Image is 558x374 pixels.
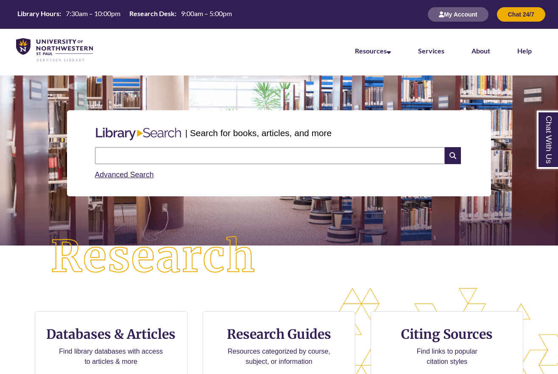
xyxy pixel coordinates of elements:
[185,126,332,140] p: | Search for books, articles, and more
[396,326,499,342] h3: Citing Sources
[14,9,235,20] a: Hours Today
[210,326,348,342] h3: Research Guides
[355,47,391,55] a: Resources
[66,9,120,17] span: 7:30am – 10:00pm
[181,9,232,17] span: 9:00am – 5:00pm
[445,147,461,164] i: Search
[406,346,488,367] p: Find links to popular citation styles
[14,9,235,20] table: Hours Today
[497,11,545,18] a: Chat 24/7
[56,346,166,367] p: Find library databases with access to articles & more
[16,38,93,63] img: UNWSP Library Logo
[126,9,178,18] th: Research Desk:
[14,9,62,18] th: Library Hours:
[497,7,545,22] button: Chat 24/7
[95,170,154,179] a: Advanced Search
[517,47,532,55] a: Help
[428,7,488,22] button: My Account
[428,11,488,18] a: My Account
[28,213,279,301] img: Research
[418,47,444,55] a: Services
[224,346,335,367] p: Resources categorized by course, subject, or information
[42,326,180,342] h3: Databases & Articles
[472,47,490,55] a: About
[92,124,185,144] img: Libary Search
